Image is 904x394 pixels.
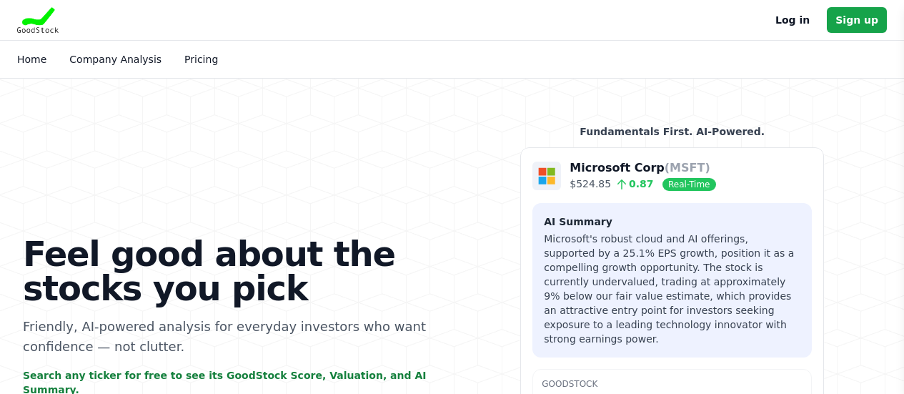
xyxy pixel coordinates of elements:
h1: Feel good about the stocks you pick [23,237,441,305]
p: Fundamentals First. AI-Powered. [520,124,824,139]
span: 0.87 [611,178,653,189]
a: Company Analysis [69,54,162,65]
a: Home [17,54,46,65]
p: $524.85 [570,177,715,192]
p: Friendly, AI-powered analysis for everyday investors who want confidence — not clutter. [23,317,441,357]
a: Sign up [827,7,887,33]
p: GoodStock [542,378,803,390]
h3: AI Summary [544,215,800,229]
img: Goodstock Logo [17,7,59,33]
span: (MSFT) [665,161,710,174]
p: Microsoft Corp [570,159,715,177]
a: Log in [775,11,810,29]
img: Company Logo [532,162,561,190]
p: Microsoft's robust cloud and AI offerings, supported by a 25.1% EPS growth, position it as a comp... [544,232,800,346]
span: Real-Time [662,178,715,191]
a: Pricing [184,54,218,65]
